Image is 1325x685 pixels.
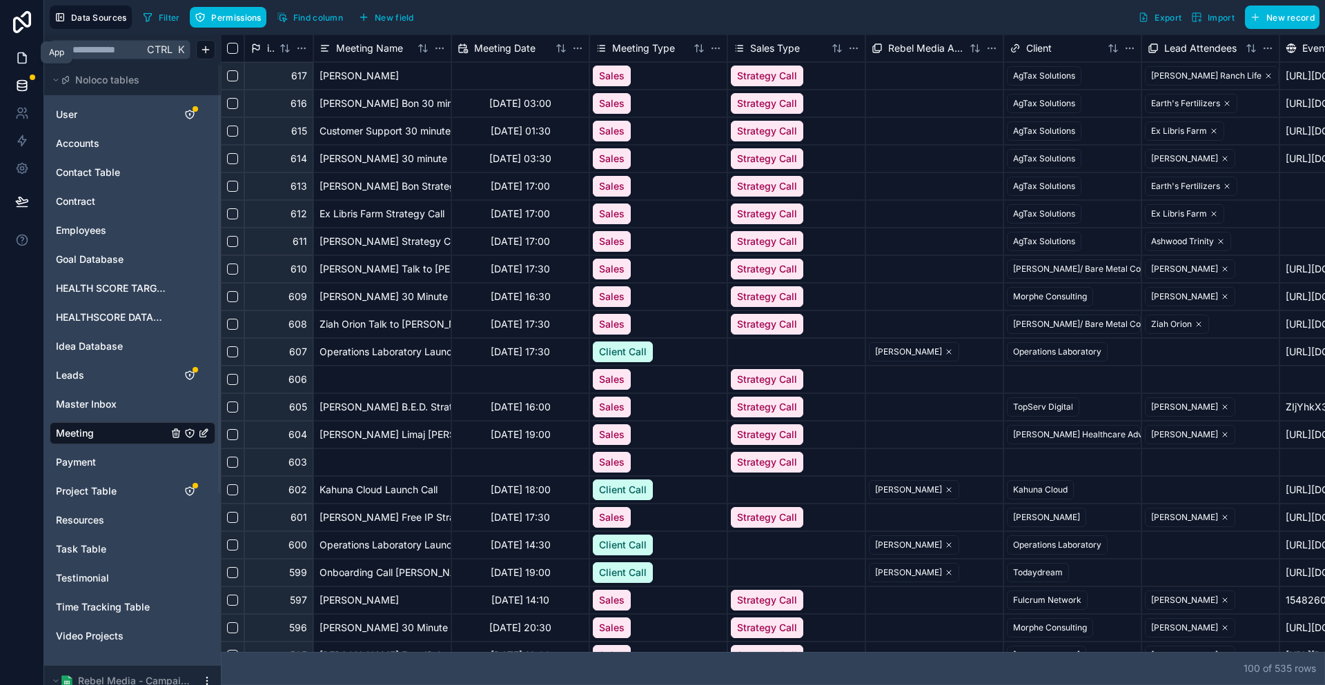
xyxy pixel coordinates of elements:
a: Permissions [190,7,271,28]
button: Permissions [190,7,266,28]
span: Filter [159,12,180,23]
div: Lead Attendees [1141,34,1279,62]
div: Payment [50,451,215,473]
button: Filter [137,7,185,28]
span: Noloco tables [75,73,139,87]
span: User [56,108,77,121]
div: [PERSON_NAME] 30 Minute Strategy Call [313,283,451,310]
div: Operations Laboratory [1013,539,1101,551]
button: Select row [227,291,238,302]
a: Employees [56,224,168,237]
div: [PERSON_NAME] [1151,263,1218,275]
div: Morphe Consulting [1013,290,1087,303]
div: Strategy Call [731,259,803,279]
div: Client [1003,34,1141,62]
div: Sales [593,452,631,473]
div: Ashwood Trinity [1151,235,1214,248]
div: 595 [244,642,313,669]
div: 596 [244,614,313,642]
div: Strategy Call [731,148,803,169]
button: Select row [227,70,238,81]
div: [PERSON_NAME] [313,586,451,614]
div: Ex Libris Farm Strategy Call [313,200,451,228]
div: [PERSON_NAME] Ranch Life [1151,70,1262,82]
div: Sales [593,148,631,169]
div: AgTax Solutions [1013,97,1075,110]
button: Select row [227,484,238,495]
div: HEALTHSCORE DATABASE [50,306,215,328]
div: [PERSON_NAME] [1151,152,1218,165]
div: Sales [593,121,631,141]
div: Sales [593,176,631,197]
button: Export [1133,6,1186,29]
span: Ctrl [146,41,174,58]
div: [DATE] 17:00 [451,200,589,228]
div: 611 [244,228,313,255]
span: Meeting Type [612,41,675,55]
span: HEALTH SCORE TARGET [56,281,168,295]
a: Leads [56,368,168,382]
span: Export [1155,12,1181,23]
button: Select row [227,208,238,219]
span: 100 [1244,662,1260,674]
button: Select row [227,457,238,468]
div: Sales [593,507,631,528]
div: Ziah Orion [1151,318,1192,330]
span: Video Projects [56,629,124,643]
div: Leads [50,364,215,386]
div: Strategy Call [731,590,803,610]
span: Master Inbox [56,397,117,411]
div: Strategy Call [731,452,803,473]
div: [PERSON_NAME] [1151,401,1218,413]
button: Select row [227,539,238,550]
div: id [244,34,313,62]
div: Strategy Call [731,66,803,86]
div: Master Inbox [50,393,215,415]
div: AgTax Solutions [1013,180,1075,192]
div: [PERSON_NAME] Healthcare Advisors [1013,428,1161,441]
div: Strategy Call [731,203,803,224]
div: [DATE] 20:30 [451,614,589,642]
div: 613 [244,172,313,200]
div: Task Table [50,538,215,560]
a: Task Table [56,542,168,556]
div: [PERSON_NAME] [1151,511,1218,524]
span: Goal Database [56,252,124,266]
div: Accounts [50,132,215,155]
div: Sales [593,93,631,114]
div: Sales [593,259,631,279]
div: 600 [244,531,313,559]
div: [DATE] 17:00 [451,172,589,200]
div: AgTax Solutions [1013,125,1075,137]
div: 616 [244,90,313,117]
span: Resources [56,513,104,527]
div: [DATE] 19:00 [451,559,589,586]
a: Contract [56,195,168,208]
div: Employees [50,219,215,241]
div: Select all [221,34,244,62]
div: [DATE] 16:30 [451,283,589,310]
button: Find column [272,7,348,28]
span: New field [375,12,414,23]
div: Strategy Call [731,286,803,307]
div: Ex Libris Farm [1151,125,1207,137]
div: [PERSON_NAME] [1151,290,1218,303]
div: 609 [244,283,313,310]
a: HEALTHSCORE DATABASE [56,310,168,324]
div: Onboarding Call [PERSON_NAME] [313,559,451,586]
div: Sales [593,617,631,638]
span: Lead Attendees [1164,41,1237,55]
div: [PERSON_NAME] [313,62,451,90]
div: Sales [593,203,631,224]
div: TopServ Digital [1013,401,1073,413]
div: 608 [244,310,313,338]
div: Strategy Call [731,369,803,390]
div: Client Call [593,341,653,362]
span: Meeting Date [474,41,536,55]
span: Idea Database [56,339,123,353]
button: Data Sources [50,6,132,29]
div: 617 [244,62,313,90]
div: [DATE] 19:00 [451,421,589,448]
div: 597 [244,586,313,614]
button: Select row [227,567,238,578]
